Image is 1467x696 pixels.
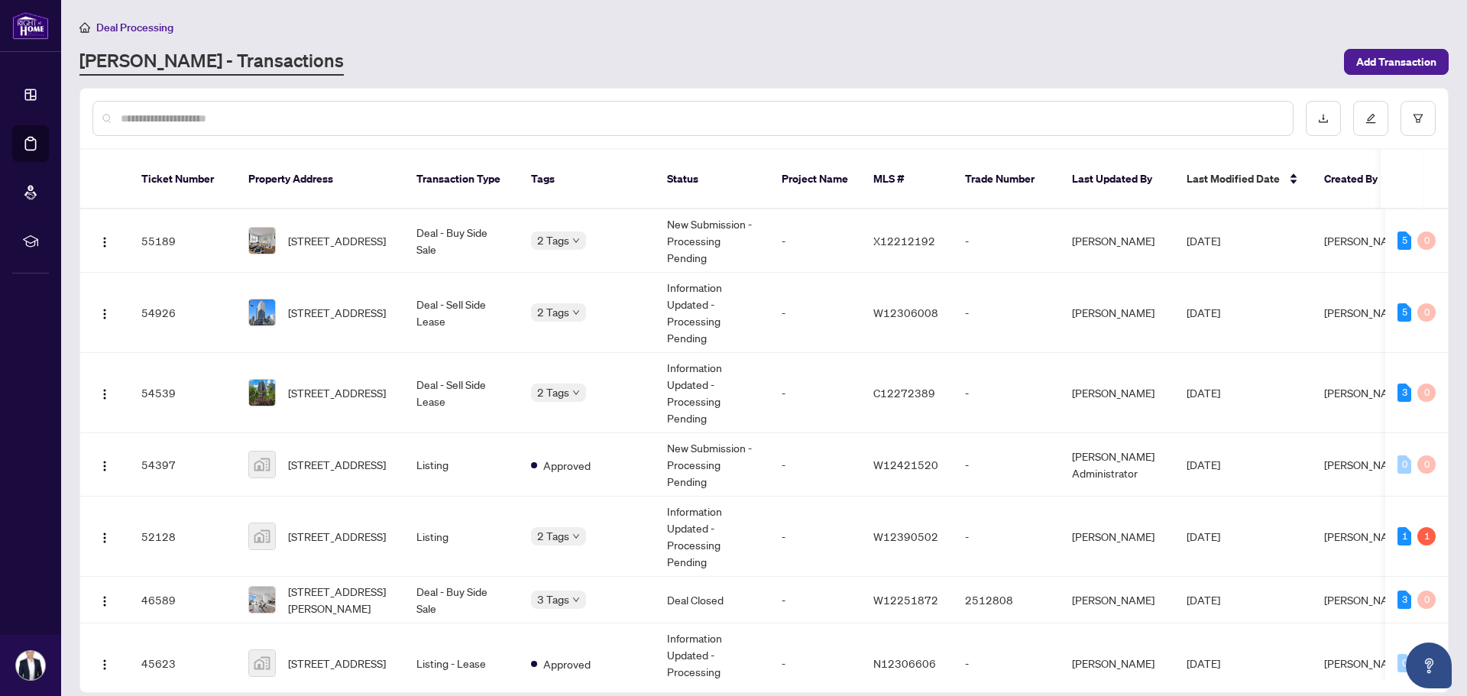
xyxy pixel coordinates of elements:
[1060,209,1174,273] td: [PERSON_NAME]
[1187,458,1220,471] span: [DATE]
[655,150,769,209] th: Status
[1318,113,1329,124] span: download
[236,150,404,209] th: Property Address
[1397,231,1411,250] div: 5
[1306,101,1341,136] button: download
[1060,577,1174,623] td: [PERSON_NAME]
[655,577,769,623] td: Deal Closed
[129,497,236,577] td: 52128
[249,228,275,254] img: thumbnail-img
[404,209,519,273] td: Deal - Buy Side Sale
[873,458,938,471] span: W12421520
[1187,170,1280,187] span: Last Modified Date
[655,353,769,433] td: Information Updated - Processing Pending
[1187,306,1220,319] span: [DATE]
[537,591,569,608] span: 3 Tags
[1187,234,1220,248] span: [DATE]
[769,577,861,623] td: -
[655,273,769,353] td: Information Updated - Processing Pending
[543,457,591,474] span: Approved
[1060,353,1174,433] td: [PERSON_NAME]
[1187,386,1220,400] span: [DATE]
[572,533,580,540] span: down
[99,308,111,320] img: Logo
[769,433,861,497] td: -
[1324,458,1407,471] span: [PERSON_NAME]
[288,456,386,473] span: [STREET_ADDRESS]
[99,532,111,544] img: Logo
[873,386,935,400] span: C12272389
[873,529,938,543] span: W12390502
[79,48,344,76] a: [PERSON_NAME] - Transactions
[1417,384,1436,402] div: 0
[543,656,591,672] span: Approved
[92,651,117,675] button: Logo
[99,460,111,472] img: Logo
[1324,593,1407,607] span: [PERSON_NAME]
[1060,497,1174,577] td: [PERSON_NAME]
[129,353,236,433] td: 54539
[953,150,1060,209] th: Trade Number
[404,497,519,577] td: Listing
[92,300,117,325] button: Logo
[1187,656,1220,670] span: [DATE]
[1174,150,1312,209] th: Last Modified Date
[1324,529,1407,543] span: [PERSON_NAME]
[1187,529,1220,543] span: [DATE]
[873,593,938,607] span: W12251872
[129,433,236,497] td: 54397
[1324,386,1407,400] span: [PERSON_NAME]
[655,497,769,577] td: Information Updated - Processing Pending
[249,380,275,406] img: thumbnail-img
[12,11,49,40] img: logo
[873,656,936,670] span: N12306606
[249,650,275,676] img: thumbnail-img
[79,22,90,33] span: home
[1397,384,1411,402] div: 3
[92,380,117,405] button: Logo
[1060,273,1174,353] td: [PERSON_NAME]
[1397,527,1411,545] div: 1
[16,651,45,680] img: Profile Icon
[99,595,111,607] img: Logo
[572,389,580,397] span: down
[129,273,236,353] td: 54926
[1417,527,1436,545] div: 1
[873,306,938,319] span: W12306008
[92,228,117,253] button: Logo
[404,577,519,623] td: Deal - Buy Side Sale
[1365,113,1376,124] span: edit
[1417,455,1436,474] div: 0
[404,353,519,433] td: Deal - Sell Side Lease
[1060,433,1174,497] td: [PERSON_NAME] Administrator
[288,384,386,401] span: [STREET_ADDRESS]
[953,433,1060,497] td: -
[953,273,1060,353] td: -
[288,655,386,672] span: [STREET_ADDRESS]
[537,527,569,545] span: 2 Tags
[96,21,173,34] span: Deal Processing
[288,232,386,249] span: [STREET_ADDRESS]
[288,583,392,617] span: [STREET_ADDRESS][PERSON_NAME]
[769,497,861,577] td: -
[1417,591,1436,609] div: 0
[655,433,769,497] td: New Submission - Processing Pending
[1413,113,1423,124] span: filter
[572,596,580,604] span: down
[99,388,111,400] img: Logo
[655,209,769,273] td: New Submission - Processing Pending
[769,353,861,433] td: -
[1312,150,1404,209] th: Created By
[1406,643,1452,688] button: Open asap
[249,452,275,477] img: thumbnail-img
[1344,49,1449,75] button: Add Transaction
[249,299,275,325] img: thumbnail-img
[572,237,580,244] span: down
[1187,593,1220,607] span: [DATE]
[404,433,519,497] td: Listing
[1397,654,1411,672] div: 0
[953,209,1060,273] td: -
[288,304,386,321] span: [STREET_ADDRESS]
[1353,101,1388,136] button: edit
[769,273,861,353] td: -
